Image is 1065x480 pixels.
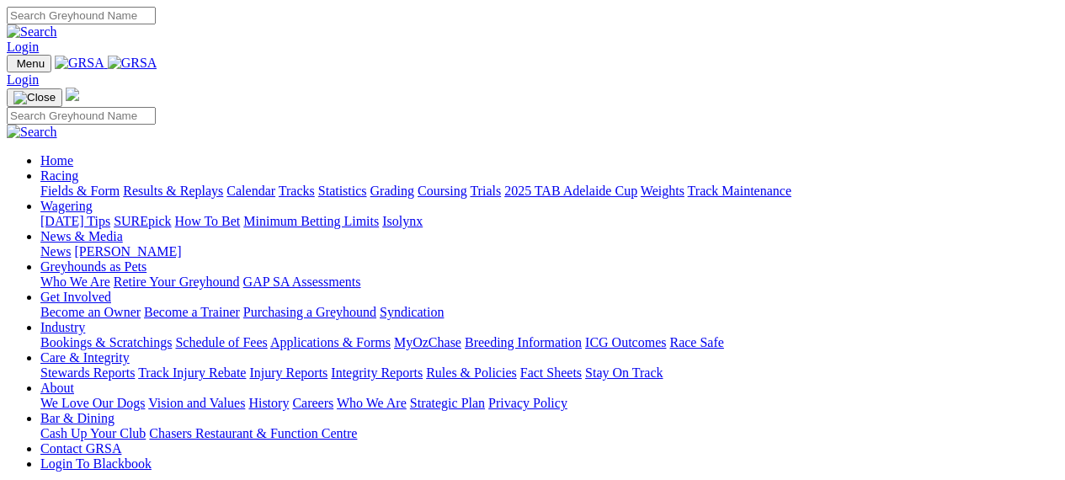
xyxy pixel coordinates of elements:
[175,335,267,349] a: Schedule of Fees
[488,396,567,410] a: Privacy Policy
[243,214,379,228] a: Minimum Betting Limits
[669,335,723,349] a: Race Safe
[114,214,171,228] a: SUREpick
[40,184,1058,199] div: Racing
[7,125,57,140] img: Search
[40,426,146,440] a: Cash Up Your Club
[40,244,71,259] a: News
[243,275,361,289] a: GAP SA Assessments
[40,411,114,425] a: Bar & Dining
[292,396,333,410] a: Careers
[148,396,245,410] a: Vision and Values
[337,396,407,410] a: Who We Are
[270,335,391,349] a: Applications & Forms
[394,335,461,349] a: MyOzChase
[40,335,1058,350] div: Industry
[144,305,240,319] a: Become a Trainer
[331,365,423,380] a: Integrity Reports
[641,184,684,198] a: Weights
[410,396,485,410] a: Strategic Plan
[248,396,289,410] a: History
[520,365,582,380] a: Fact Sheets
[380,305,444,319] a: Syndication
[175,214,241,228] a: How To Bet
[40,365,1058,381] div: Care & Integrity
[7,72,39,87] a: Login
[40,275,110,289] a: Who We Are
[40,244,1058,259] div: News & Media
[40,441,121,456] a: Contact GRSA
[40,305,1058,320] div: Get Involved
[138,365,246,380] a: Track Injury Rebate
[114,275,240,289] a: Retire Your Greyhound
[40,259,146,274] a: Greyhounds as Pets
[74,244,181,259] a: [PERSON_NAME]
[504,184,637,198] a: 2025 TAB Adelaide Cup
[318,184,367,198] a: Statistics
[7,7,156,24] input: Search
[40,335,172,349] a: Bookings & Scratchings
[40,456,152,471] a: Login To Blackbook
[40,290,111,304] a: Get Involved
[243,305,376,319] a: Purchasing a Greyhound
[418,184,467,198] a: Coursing
[370,184,414,198] a: Grading
[40,320,85,334] a: Industry
[40,305,141,319] a: Become an Owner
[123,184,223,198] a: Results & Replays
[226,184,275,198] a: Calendar
[40,365,135,380] a: Stewards Reports
[688,184,791,198] a: Track Maintenance
[40,396,145,410] a: We Love Our Dogs
[40,381,74,395] a: About
[465,335,582,349] a: Breeding Information
[40,199,93,213] a: Wagering
[40,153,73,168] a: Home
[7,107,156,125] input: Search
[40,214,1058,229] div: Wagering
[7,24,57,40] img: Search
[470,184,501,198] a: Trials
[279,184,315,198] a: Tracks
[13,91,56,104] img: Close
[40,396,1058,411] div: About
[149,426,357,440] a: Chasers Restaurant & Function Centre
[66,88,79,101] img: logo-grsa-white.png
[7,88,62,107] button: Toggle navigation
[249,365,327,380] a: Injury Reports
[40,184,120,198] a: Fields & Form
[17,57,45,70] span: Menu
[40,229,123,243] a: News & Media
[7,40,39,54] a: Login
[108,56,157,71] img: GRSA
[40,350,130,365] a: Care & Integrity
[585,365,663,380] a: Stay On Track
[40,214,110,228] a: [DATE] Tips
[7,55,51,72] button: Toggle navigation
[40,275,1058,290] div: Greyhounds as Pets
[382,214,423,228] a: Isolynx
[55,56,104,71] img: GRSA
[585,335,666,349] a: ICG Outcomes
[40,168,78,183] a: Racing
[40,426,1058,441] div: Bar & Dining
[426,365,517,380] a: Rules & Policies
